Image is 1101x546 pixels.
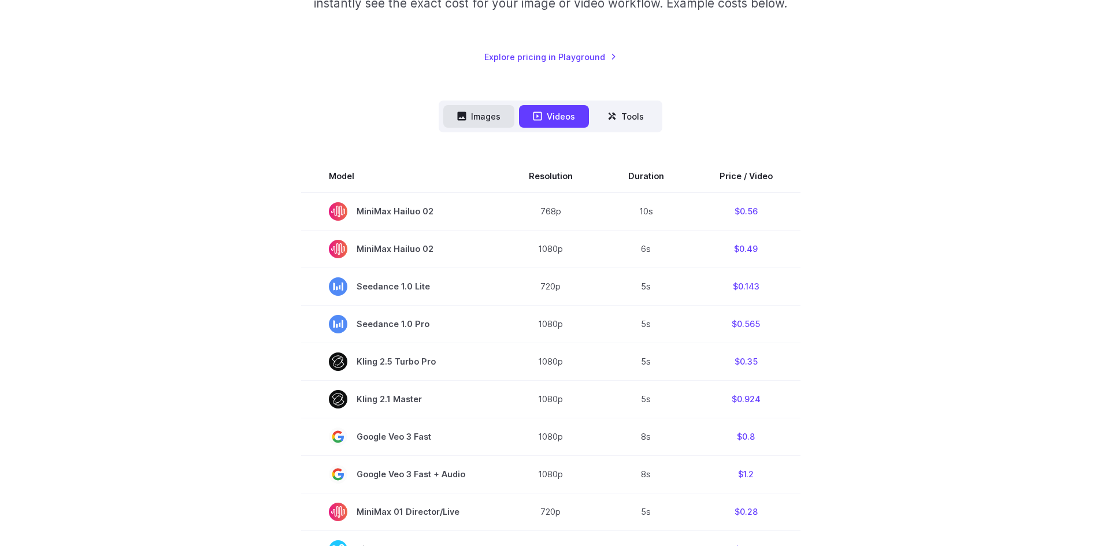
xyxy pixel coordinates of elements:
[519,105,589,128] button: Videos
[329,277,473,296] span: Seedance 1.0 Lite
[692,380,800,418] td: $0.924
[600,230,692,268] td: 6s
[329,428,473,446] span: Google Veo 3 Fast
[329,315,473,333] span: Seedance 1.0 Pro
[692,343,800,380] td: $0.35
[501,305,600,343] td: 1080p
[692,192,800,231] td: $0.56
[600,160,692,192] th: Duration
[329,240,473,258] span: MiniMax Hailuo 02
[600,380,692,418] td: 5s
[692,305,800,343] td: $0.565
[329,390,473,408] span: Kling 2.1 Master
[329,465,473,484] span: Google Veo 3 Fast + Audio
[501,192,600,231] td: 768p
[600,343,692,380] td: 5s
[692,268,800,305] td: $0.143
[501,343,600,380] td: 1080p
[329,352,473,371] span: Kling 2.5 Turbo Pro
[501,160,600,192] th: Resolution
[600,418,692,455] td: 8s
[329,503,473,521] span: MiniMax 01 Director/Live
[692,493,800,530] td: $0.28
[329,202,473,221] span: MiniMax Hailuo 02
[692,230,800,268] td: $0.49
[594,105,658,128] button: Tools
[501,230,600,268] td: 1080p
[501,380,600,418] td: 1080p
[600,268,692,305] td: 5s
[600,455,692,493] td: 8s
[443,105,514,128] button: Images
[600,305,692,343] td: 5s
[301,160,501,192] th: Model
[600,192,692,231] td: 10s
[501,268,600,305] td: 720p
[692,455,800,493] td: $1.2
[501,493,600,530] td: 720p
[501,418,600,455] td: 1080p
[501,455,600,493] td: 1080p
[692,160,800,192] th: Price / Video
[600,493,692,530] td: 5s
[484,50,617,64] a: Explore pricing in Playground
[692,418,800,455] td: $0.8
